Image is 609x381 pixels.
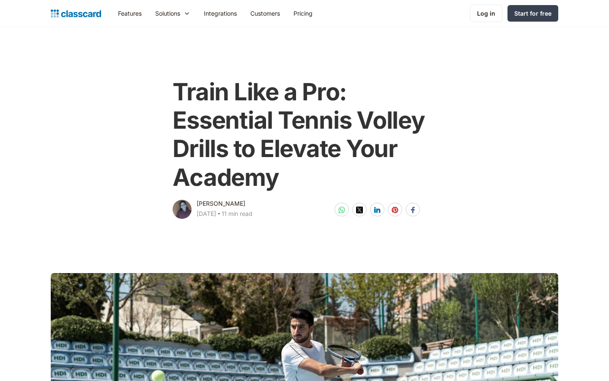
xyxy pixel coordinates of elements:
[111,4,148,23] a: Features
[392,207,398,213] img: pinterest-white sharing button
[222,209,252,219] div: 11 min read
[148,4,197,23] div: Solutions
[374,207,381,213] img: linkedin-white sharing button
[197,209,216,219] div: [DATE]
[477,9,495,18] div: Log in
[338,207,345,213] img: whatsapp-white sharing button
[51,8,101,19] a: home
[409,207,416,213] img: facebook-white sharing button
[514,9,551,18] div: Start for free
[155,9,180,18] div: Solutions
[507,5,558,22] a: Start for free
[216,209,222,221] div: ‧
[470,5,502,22] a: Log in
[173,78,436,192] h1: Train Like a Pro: Essential Tennis Volley Drills to Elevate Your Academy
[287,4,319,23] a: Pricing
[244,4,287,23] a: Customers
[356,207,363,213] img: twitter-white sharing button
[197,199,245,209] div: [PERSON_NAME]
[197,4,244,23] a: Integrations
